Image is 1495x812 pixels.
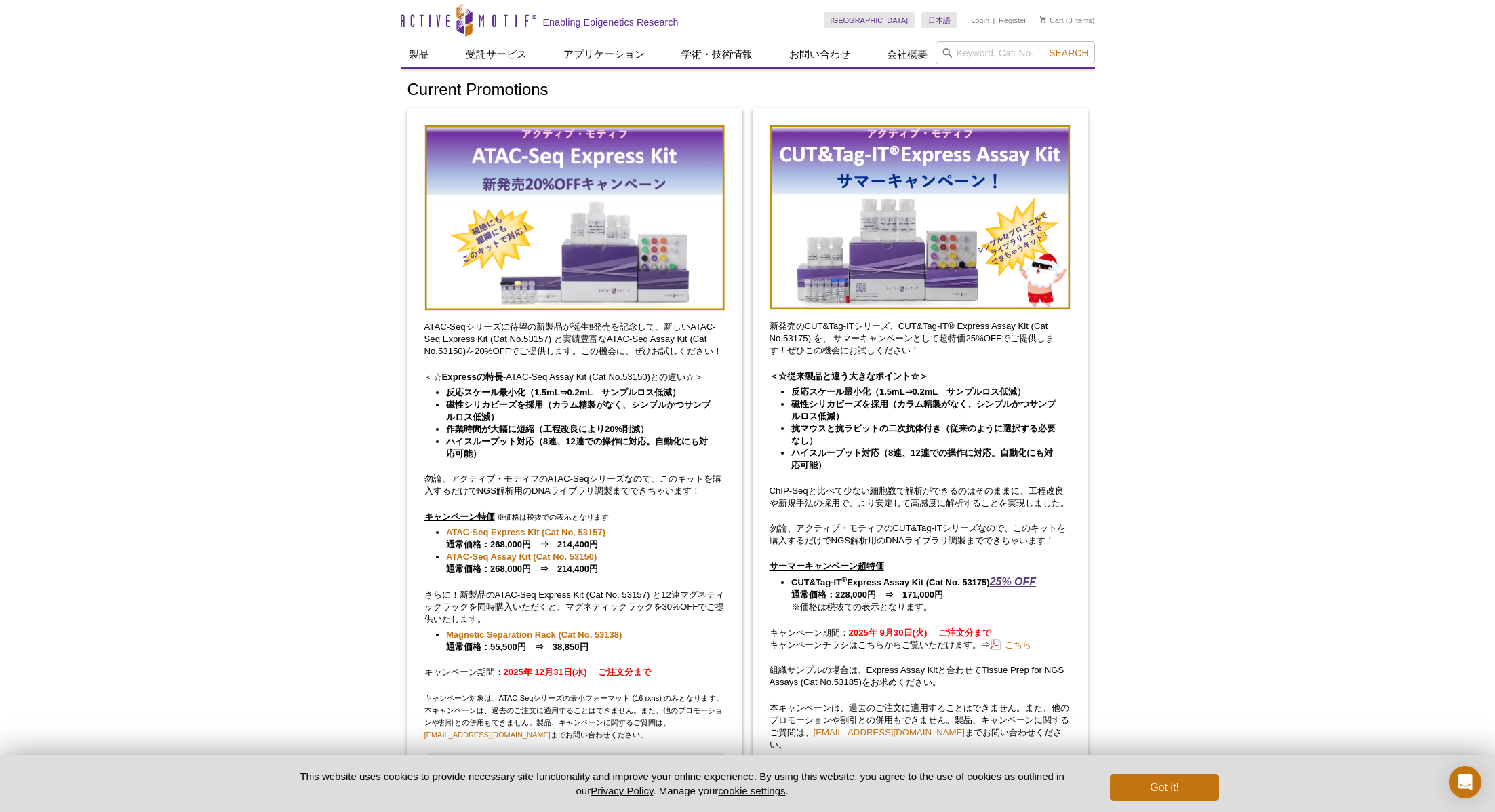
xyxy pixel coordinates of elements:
strong: Expressの特長 [442,372,503,382]
a: 受託サービス [458,41,535,67]
strong: ハイスループット対応（8連、12連での操作に対応。自動化にも対応可能） [791,448,1053,470]
a: 日本語 [921,12,957,28]
a: ATAC-Seq Express Kit (Cat No. 53157) [446,526,605,539]
a: [GEOGRAPHIC_DATA] [824,12,915,28]
span: ※価格は税抜での表示となります [497,513,609,521]
a: お問い合わせ [781,41,858,67]
p: キャンペーン期間： キャンペーンチラシはこちらからご覧いただけます。⇒ [770,627,1071,651]
u: キャンペーン特価 [424,511,495,522]
a: Privacy Policy [591,785,653,796]
p: 勿論、アクティブ・モティフのATAC-Seqシリーズなので、このキットを購入するだけでNGS解析用のDNAライブラリ調製までできちゃいます！ [424,473,725,497]
strong: 磁性シリカビーズを採用（カラム精製がなく、シンプルかつサンプルロス低減） [791,399,1056,421]
p: 組織サンプルの場合は、Express Assay Kitと合わせてTissue Prep for NGS Assays (Cat No.53185)をお求めください。 [770,664,1071,689]
img: Save on ATAC-Seq Kits [424,125,725,311]
p: ATAC-Seqシリーズに待望の新製品が誕生‼発売を記念して、新しいATAC-Seq Express Kit (Cat No.53157) と実績豊富なATAC-Seq Assay Kit (C... [424,321,725,357]
a: Cart [1040,16,1064,25]
img: Your Cart [1040,16,1046,23]
strong: 通常価格：268,000円 ⇒ 214,400円 [446,552,598,574]
img: Save on CUT&Tag-IT Express [770,125,1071,310]
p: ＜☆ -ATAC-Seq Assay Kit (Cat No.53150)との違い☆＞ [424,371,725,383]
strong: 反応スケール最小化（1.5mL⇒0.2mL サンプルロス低減） [791,387,1026,397]
strong: 通常価格：55,500円 ⇒ 38,850円 [446,630,622,652]
u: サーマーキャンペーン超特価 [770,561,884,571]
button: Got it! [1110,774,1218,801]
input: Keyword, Cat. No. [936,41,1095,64]
p: 新発売のCUT&Tag-ITシリーズ、CUT&Tag-IT® Express Assay Kit (Cat No.53175) を、 サマーキャンペーンとして超特価25%OFFでご提供します！ぜ... [770,320,1071,357]
a: [EMAIL_ADDRESS][DOMAIN_NAME] [814,727,965,737]
a: ATAC-Seq Assay Kit (Cat No. 53150) [446,551,597,563]
a: アプリケーション [555,41,653,67]
a: こちら [990,638,1031,651]
h2: Enabling Epigenetics Research [543,16,679,28]
strong: 反応スケール最小化（1.5mL⇒0.2mL サンプルロス低減） [446,387,681,398]
div: Open Intercom Messenger [1449,766,1481,798]
strong: 作業時間が大幅に短縮（工程改良により20%削減） [446,424,649,434]
a: 学術・技術情報 [673,41,761,67]
a: Register [999,16,1026,25]
a: [EMAIL_ADDRESS][DOMAIN_NAME] [424,731,551,739]
button: Search [1045,47,1092,59]
strong: 抗マウスと抗ラビットの二次抗体付き（従来のように選択する必要なし） [791,423,1056,446]
a: Magnetic Separation Rack (Cat No. 53138) [446,629,622,641]
strong: 2025年 12月31日(水) ご注文分まで [504,667,652,677]
li: (0 items) [1040,12,1095,28]
em: 25% OFF [990,576,1036,587]
p: ChIP-Seqと比べて少ない細胞数で解析ができるのはそのままに、工程改良や新規手法の採用で、より安定して高感度に解析することを実現しました。 [770,485,1071,509]
p: 本キャンペーンは、過去のご注文に適用することはできません。また、他のプロモーションや割引との併用もできません。製品、キャンペーンに関するご質問は、 までお問い合わせください。 [770,702,1071,751]
sup: ® [841,575,847,583]
span: キャンペーン対象は、ATAC-Seqシリーズの最小フォーマット (16 rxns) のみとなります。 本キャンペーンは、過去のご注文に適用することはできません。また、他のプロモーションや割引との... [424,694,723,739]
p: さらに！新製品のATAC-Seq Express Kit (Cat No. 53157) と12連マグネティックラックを同時購入いただくと、マグネティックラックを30%OFFでご提供いたします。 [424,589,725,625]
a: Login [971,16,989,25]
strong: ＜☆従来製品と違う大きなポイント☆＞ [770,371,928,381]
li: | [993,12,995,28]
strong: ハイスループット対応（8連、12連での操作に対応。自動化にも対応可能） [446,436,708,459]
a: 会社概要 [879,41,936,67]
li: ※価格は税抜での表示となります。 [791,576,1057,613]
p: 勿論、アクティブ・モティフのCUT&Tag-ITシリーズなので、このキットを購入するだけでNGS解析用のDNAライブラリ調製までできちゃいます！ [770,522,1071,547]
strong: CUT&Tag-IT Express Assay Kit (Cat No. 53175) 通常価格：228,000円 ⇒ 171,000円 [791,577,1036,600]
strong: 2025年 9月30日(火) ご注文分まで [849,627,991,638]
h1: Current Promotions [407,81,1088,100]
strong: 通常価格：268,000円 ⇒ 214,400円 [446,527,605,549]
button: cookie settings [718,785,785,796]
p: This website uses cookies to provide necessary site functionality and improve your online experie... [277,769,1088,798]
a: 製品 [401,41,437,67]
span: Search [1049,47,1088,58]
strong: 磁性シリカビーズを採用（カラム精製がなく、シンプルかつサンプルロス低減） [446,400,711,422]
a: ATAC-Seq シリーズ [424,754,725,784]
p: キャンペーン期間： [424,666,725,678]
